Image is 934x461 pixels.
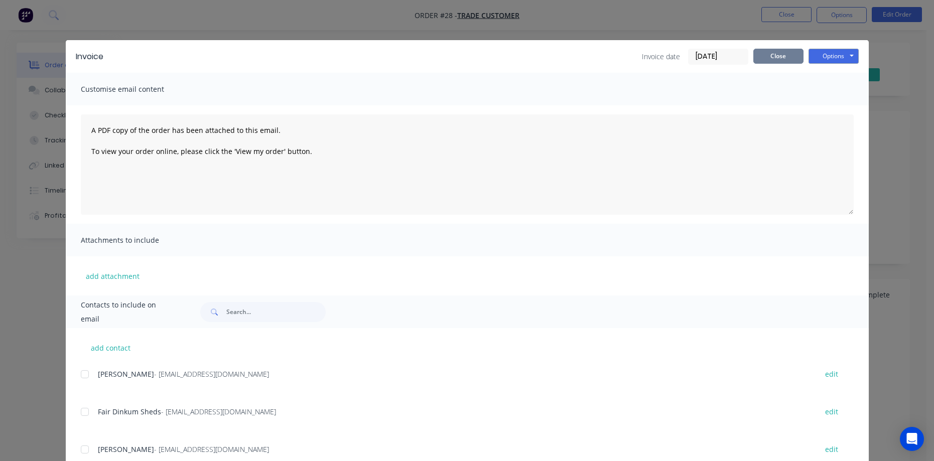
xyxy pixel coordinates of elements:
[81,82,191,96] span: Customise email content
[819,405,844,418] button: edit
[81,298,176,326] span: Contacts to include on email
[81,114,854,215] textarea: A PDF copy of the order has been attached to this email. To view your order online, please click ...
[76,51,103,63] div: Invoice
[81,268,145,283] button: add attachment
[819,442,844,456] button: edit
[154,369,269,379] span: - [EMAIL_ADDRESS][DOMAIN_NAME]
[98,407,161,416] span: Fair Dinkum Sheds
[154,444,269,454] span: - [EMAIL_ADDRESS][DOMAIN_NAME]
[753,49,804,64] button: Close
[900,427,924,451] div: Open Intercom Messenger
[161,407,276,416] span: - [EMAIL_ADDRESS][DOMAIN_NAME]
[809,49,859,64] button: Options
[98,369,154,379] span: [PERSON_NAME]
[81,340,141,355] button: add contact
[819,367,844,381] button: edit
[226,302,326,322] input: Search...
[98,444,154,454] span: [PERSON_NAME]
[81,233,191,247] span: Attachments to include
[642,51,680,62] span: Invoice date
